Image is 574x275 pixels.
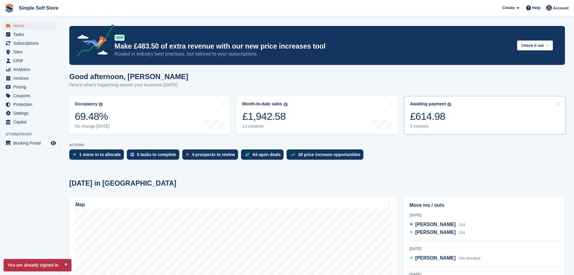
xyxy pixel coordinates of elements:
[99,103,102,106] img: icon-info-grey-7440780725fd019a000dd9b08b2336e03edf1995a4989e88bcd33f0948082b44.svg
[114,51,512,57] p: Rooted in industry best practices, but tailored to your subscriptions.
[4,259,71,271] p: You are already signed in.
[502,5,514,11] span: Create
[130,153,134,156] img: task-75834270c22a3079a89374b754ae025e5fb1db73e45f91037f5363f120a921f8.svg
[13,109,49,117] span: Settings
[13,100,49,109] span: Protection
[284,103,287,106] img: icon-info-grey-7440780725fd019a000dd9b08b2336e03edf1995a4989e88bcd33f0948082b44.svg
[290,153,295,156] img: price_increase_opportunities-93ffe204e8149a01c8c9dc8f82e8f89637d9d84a8eef4429ea346261dce0b2c0.svg
[415,222,456,227] span: [PERSON_NAME]
[69,143,565,147] p: ACTIONS
[242,101,282,107] div: Month-to-date sales
[409,254,480,262] a: [PERSON_NAME] Not allocated
[410,110,451,123] div: £614.98
[459,256,480,261] span: Not allocated
[245,152,250,157] img: deal-1b604bf984904fb50ccaf53a9ad4b4a5d6e5aea283cecdc64d6e3604feb123c2.svg
[50,139,57,147] a: Preview store
[69,179,176,187] h2: [DATE] in [GEOGRAPHIC_DATA]
[5,131,60,137] span: Storefront
[13,65,49,74] span: Analytics
[3,139,57,147] a: menu
[459,231,465,235] span: 104
[3,91,57,100] a: menu
[13,56,49,65] span: CRM
[242,124,287,129] div: 14 invoices
[3,74,57,82] a: menu
[3,100,57,109] a: menu
[75,110,110,123] div: 69.48%
[114,35,124,41] div: NEW
[182,149,241,163] a: 4 prospects to review
[75,101,97,107] div: Occupancy
[13,139,49,147] span: Booking Portal
[72,24,114,59] img: price-adjustments-announcement-icon-8257ccfd72463d97f412b2fc003d46551f7dbcb40ab6d574587a9cd5c0d94...
[192,152,235,157] div: 4 prospects to review
[13,21,49,30] span: Home
[241,149,287,163] a: 64 open deals
[236,96,398,134] a: Month-to-date sales £1,942.58 14 invoices
[3,56,57,65] a: menu
[69,72,188,81] h1: Good afternoon, [PERSON_NAME]
[546,5,552,11] img: Sharon Hughes
[553,5,569,11] span: Account
[3,83,57,91] a: menu
[253,152,281,157] div: 64 open deals
[242,110,287,123] div: £1,942.58
[532,5,541,11] span: Help
[459,223,465,227] span: 024
[13,74,49,82] span: Invoices
[3,30,57,39] a: menu
[404,96,566,134] a: Awaiting payment £614.98 5 invoices
[3,109,57,117] a: menu
[13,118,49,126] span: Capital
[69,149,127,163] a: 1 move in to allocate
[69,82,188,88] p: Here's what's happening across your business [DATE]
[3,21,57,30] a: menu
[415,255,456,261] span: [PERSON_NAME]
[3,39,57,47] a: menu
[3,48,57,56] a: menu
[415,230,456,235] span: [PERSON_NAME]
[409,202,559,209] h2: Move ins / outs
[75,124,110,129] div: No change [DATE]
[186,153,189,156] img: prospect-51fa495bee0391a8d652442698ab0144808aea92771e9ea1ae160a38d050c398.svg
[13,83,49,91] span: Pricing
[137,152,176,157] div: 6 tasks to complete
[73,153,76,156] img: move_ins_to_allocate_icon-fdf77a2bb77ea45bf5b3d319d69a93e2d87916cf1d5bf7949dd705db3b84f3ca.svg
[127,149,182,163] a: 6 tasks to complete
[410,101,446,107] div: Awaiting payment
[79,152,121,157] div: 1 move in to allocate
[69,96,230,134] a: Occupancy 69.48% No change [DATE]
[410,124,451,129] div: 5 invoices
[409,246,559,251] div: [DATE]
[287,149,366,163] a: 28 price increase opportunities
[409,229,465,237] a: [PERSON_NAME] 104
[13,91,49,100] span: Coupons
[13,30,49,39] span: Tasks
[5,4,14,13] img: stora-icon-8386f47178a22dfd0bd8f6a31ec36ba5ce8667c1dd55bd0f319d3a0aa187defe.svg
[13,48,49,56] span: Sites
[16,3,61,13] a: Simple Self Store
[409,221,465,229] a: [PERSON_NAME] 024
[447,103,451,106] img: icon-info-grey-7440780725fd019a000dd9b08b2336e03edf1995a4989e88bcd33f0948082b44.svg
[517,40,553,50] button: Check it out →
[114,42,512,51] p: Make £483.50 of extra revenue with our new price increases tool
[298,152,360,157] div: 28 price increase opportunities
[75,202,85,207] h2: Map
[13,39,49,47] span: Subscriptions
[409,213,559,218] div: [DATE]
[3,118,57,126] a: menu
[3,65,57,74] a: menu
